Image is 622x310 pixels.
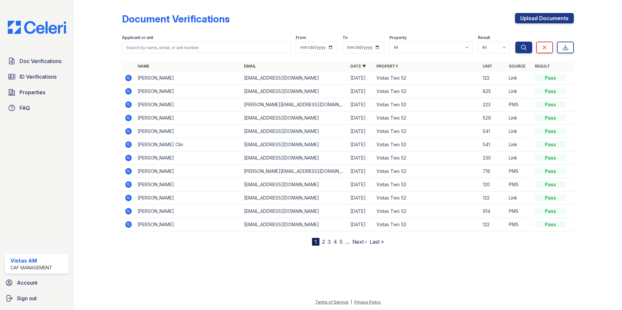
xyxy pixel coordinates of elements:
td: PMS [506,218,532,231]
td: Vistas Two 52 [374,218,480,231]
div: Pass [535,88,566,95]
td: [PERSON_NAME][EMAIL_ADDRESS][DOMAIN_NAME] [241,98,348,111]
td: PMS [506,205,532,218]
a: Properties [5,86,69,99]
a: Account [3,276,71,289]
td: [EMAIL_ADDRESS][DOMAIN_NAME] [241,71,348,85]
div: Pass [535,208,566,214]
td: [DATE] [348,191,374,205]
span: ID Verifications [20,73,57,81]
td: [EMAIL_ADDRESS][DOMAIN_NAME] [241,205,348,218]
div: Pass [535,141,566,148]
td: Link [506,151,532,165]
td: 223 [480,98,506,111]
a: Result [535,64,550,69]
td: Vistas Two 52 [374,165,480,178]
a: Privacy Policy [354,300,381,304]
td: [DATE] [348,165,374,178]
td: 914 [480,205,506,218]
td: Vistas Two 52 [374,138,480,151]
a: 3 [328,239,331,245]
a: Next › [352,239,367,245]
td: [EMAIL_ADDRESS][DOMAIN_NAME] [241,138,348,151]
td: Vistas Two 52 [374,71,480,85]
td: [PERSON_NAME] [135,205,241,218]
div: Pass [535,115,566,121]
td: [PERSON_NAME] [135,218,241,231]
a: Email [244,64,256,69]
td: 122 [480,71,506,85]
span: FAQ [20,104,30,112]
td: 120 [480,178,506,191]
div: Document Verifications [122,13,230,25]
span: Doc Verifications [20,57,61,65]
td: [DATE] [348,111,374,125]
td: [PERSON_NAME] [135,165,241,178]
div: Pass [535,75,566,81]
td: 541 [480,125,506,138]
div: Vistas AM [10,257,52,265]
td: [DATE] [348,218,374,231]
td: 825 [480,85,506,98]
td: [DATE] [348,151,374,165]
div: Pass [535,101,566,108]
div: Pass [535,195,566,201]
a: Terms of Service [315,300,348,304]
td: 122 [480,191,506,205]
td: PMS [506,98,532,111]
span: Account [17,279,37,287]
a: Source [509,64,525,69]
label: From [296,35,306,40]
a: Date ▼ [350,64,366,69]
td: Link [506,191,532,205]
span: Sign out [17,294,37,302]
td: [PERSON_NAME] [135,98,241,111]
td: [DATE] [348,71,374,85]
td: [EMAIL_ADDRESS][DOMAIN_NAME] [241,125,348,138]
a: Name [138,64,149,69]
td: [EMAIL_ADDRESS][DOMAIN_NAME] [241,151,348,165]
a: Upload Documents [515,13,574,23]
td: Link [506,125,532,138]
label: To [343,35,348,40]
td: Vistas Two 52 [374,85,480,98]
td: PMS [506,178,532,191]
div: Pass [535,168,566,174]
td: Vistas Two 52 [374,98,480,111]
td: [PERSON_NAME] Clin [135,138,241,151]
td: Link [506,138,532,151]
td: [PERSON_NAME] [135,178,241,191]
a: 4 [333,239,337,245]
a: Property [376,64,398,69]
td: 716 [480,165,506,178]
div: Pass [535,181,566,188]
span: … [345,238,350,246]
td: Vistas Two 52 [374,125,480,138]
label: Applicant or unit [122,35,153,40]
a: FAQ [5,101,69,114]
td: [PERSON_NAME][EMAIL_ADDRESS][DOMAIN_NAME] [241,165,348,178]
span: Properties [20,88,45,96]
td: Vistas Two 52 [374,151,480,165]
a: Last » [370,239,384,245]
td: Link [506,111,532,125]
td: [DATE] [348,178,374,191]
div: Pass [535,128,566,135]
td: [PERSON_NAME] [135,85,241,98]
input: Search by name, email, or unit number [122,42,291,53]
td: [EMAIL_ADDRESS][DOMAIN_NAME] [241,191,348,205]
img: CE_Logo_Blue-a8612792a0a2168367f1c8372b55b34899dd931a85d93a1a3d3e32e68fde9ad4.png [3,21,71,34]
td: Vistas Two 52 [374,178,480,191]
td: [PERSON_NAME] [135,125,241,138]
td: [DATE] [348,138,374,151]
a: Sign out [3,292,71,305]
label: Property [389,35,407,40]
div: Pass [535,221,566,228]
div: CAF Management [10,265,52,271]
td: [DATE] [348,85,374,98]
div: 1 [312,238,319,246]
td: 230 [480,151,506,165]
td: Link [506,85,532,98]
td: 541 [480,138,506,151]
td: 529 [480,111,506,125]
